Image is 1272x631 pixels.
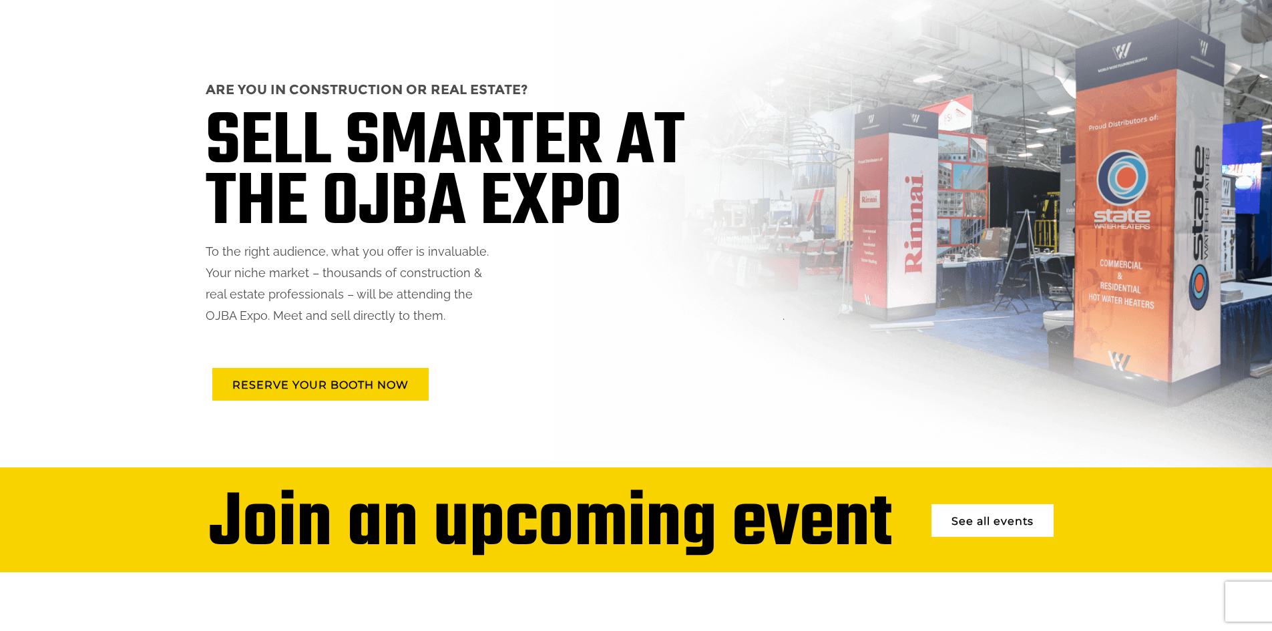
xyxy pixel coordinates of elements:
[206,76,785,103] h2: ARE YOU IN CONSTRUCTION OR REAL ESTATE?
[209,494,892,556] div: Join an upcoming event
[931,504,1054,537] a: See all events
[212,368,429,401] a: RESERVE YOUR BOOTH NOW
[196,411,242,429] em: Submit
[206,113,785,234] h1: SELL SMARTER AT THE OJBA EXPO
[219,7,251,39] div: Minimize live chat window
[17,202,244,400] textarea: Type your message and click 'Submit'
[17,124,244,153] input: Enter your last name
[69,75,224,92] div: Leave a message
[206,241,785,327] p: To the right audience, what you offer is invaluable. Your niche market – thousands of constructio...
[17,163,244,192] input: Enter your email address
